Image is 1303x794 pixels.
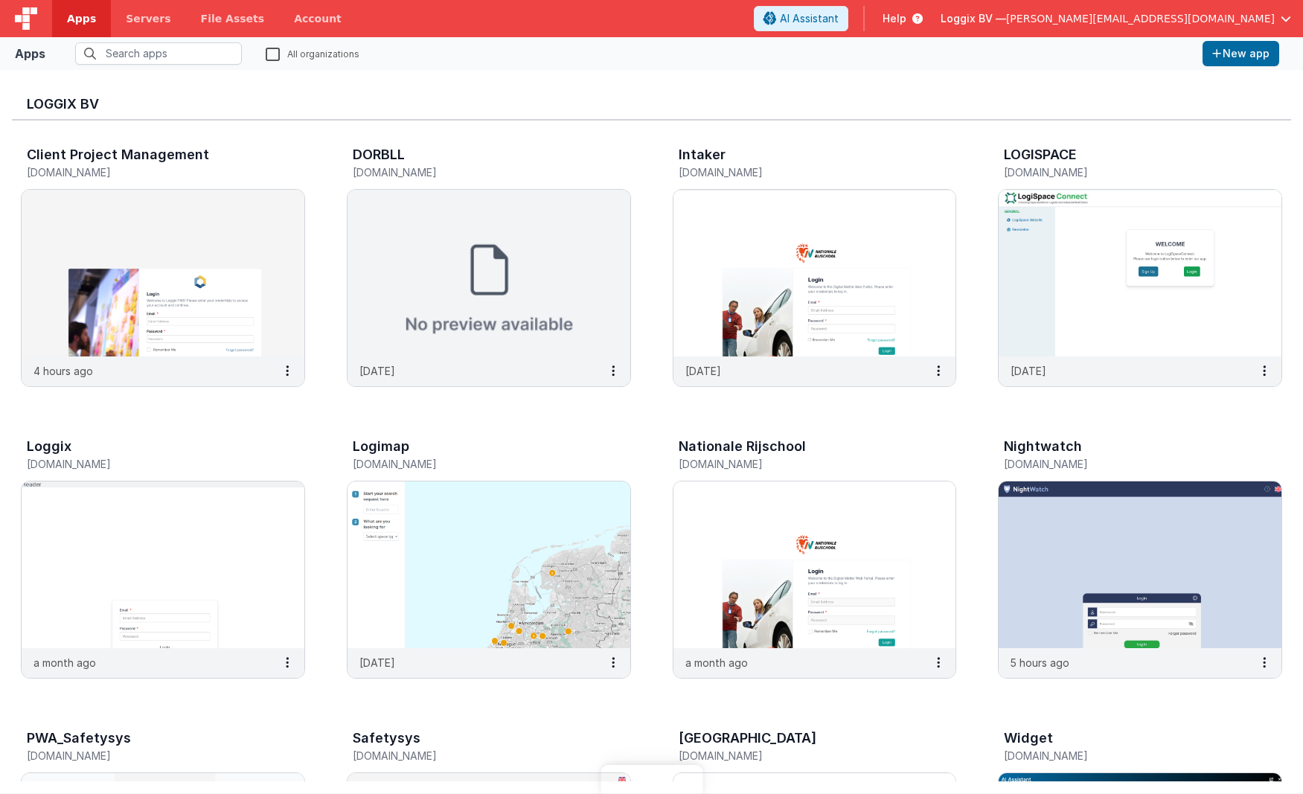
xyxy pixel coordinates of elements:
button: AI Assistant [754,6,848,31]
span: Help [883,11,906,26]
h3: Logimap [353,439,409,454]
span: Servers [126,11,170,26]
p: a month ago [33,655,96,670]
h3: Loggix BV [27,97,1276,112]
h3: LOGISPACE [1004,147,1077,162]
h5: [DOMAIN_NAME] [679,167,920,178]
h5: [DOMAIN_NAME] [27,750,268,761]
span: Apps [67,11,96,26]
h5: [DOMAIN_NAME] [353,167,594,178]
h3: Safetysys [353,731,420,746]
h5: [DOMAIN_NAME] [1004,458,1245,470]
h3: Nightwatch [1004,439,1082,454]
h3: Nationale Rijschool [679,439,806,454]
span: [PERSON_NAME][EMAIL_ADDRESS][DOMAIN_NAME] [1006,11,1275,26]
h5: [DOMAIN_NAME] [679,458,920,470]
button: Loggix BV — [PERSON_NAME][EMAIL_ADDRESS][DOMAIN_NAME] [941,11,1291,26]
p: 5 hours ago [1011,655,1069,670]
h3: Loggix [27,439,71,454]
h5: [DOMAIN_NAME] [1004,750,1245,761]
span: Loggix BV — [941,11,1006,26]
h5: [DOMAIN_NAME] [353,458,594,470]
p: a month ago [685,655,748,670]
p: [DATE] [1011,363,1046,379]
h5: [DOMAIN_NAME] [27,167,268,178]
span: File Assets [201,11,265,26]
span: AI Assistant [780,11,839,26]
button: New app [1203,41,1279,66]
h3: PWA_Safetysys [27,731,131,746]
h3: DORBLL [353,147,405,162]
h3: [GEOGRAPHIC_DATA] [679,731,816,746]
div: Apps [15,45,45,63]
h5: [DOMAIN_NAME] [1004,167,1245,178]
p: 4 hours ago [33,363,93,379]
input: Search apps [75,42,242,65]
h5: [DOMAIN_NAME] [353,750,594,761]
p: [DATE] [359,655,395,670]
h3: Widget [1004,731,1053,746]
h3: Client Project Management [27,147,209,162]
p: [DATE] [685,363,721,379]
h5: [DOMAIN_NAME] [27,458,268,470]
label: All organizations [266,46,359,60]
p: [DATE] [359,363,395,379]
h3: Intaker [679,147,726,162]
h5: [DOMAIN_NAME] [679,750,920,761]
